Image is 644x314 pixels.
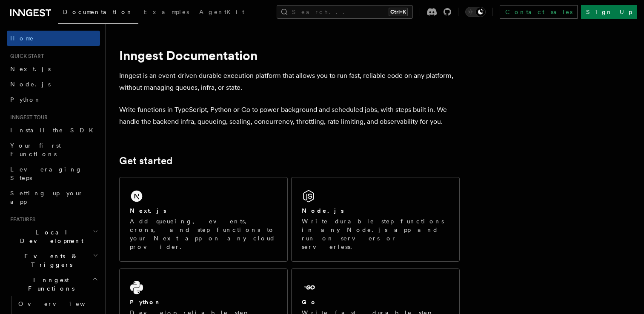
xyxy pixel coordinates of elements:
[10,127,98,134] span: Install the SDK
[7,123,100,138] a: Install the SDK
[63,9,133,15] span: Documentation
[7,228,93,245] span: Local Development
[302,217,449,251] p: Write durable step functions in any Node.js app and run on servers or serverless.
[302,206,344,215] h2: Node.js
[277,5,413,19] button: Search...Ctrl+K
[130,206,166,215] h2: Next.js
[15,296,100,311] a: Overview
[10,96,41,103] span: Python
[119,104,460,128] p: Write functions in TypeScript, Python or Go to power background and scheduled jobs, with steps bu...
[7,31,100,46] a: Home
[7,225,100,248] button: Local Development
[58,3,138,24] a: Documentation
[10,81,51,88] span: Node.js
[119,70,460,94] p: Inngest is an event-driven durable execution platform that allows you to run fast, reliable code ...
[119,155,172,167] a: Get started
[119,177,288,262] a: Next.jsAdd queueing, events, crons, and step functions to your Next app on any cloud provider.
[7,248,100,272] button: Events & Triggers
[7,216,35,223] span: Features
[581,5,637,19] a: Sign Up
[7,114,48,121] span: Inngest tour
[130,298,161,306] h2: Python
[7,92,100,107] a: Python
[199,9,244,15] span: AgentKit
[302,298,317,306] h2: Go
[10,66,51,72] span: Next.js
[10,34,34,43] span: Home
[10,190,83,205] span: Setting up your app
[7,272,100,296] button: Inngest Functions
[138,3,194,23] a: Examples
[465,7,486,17] button: Toggle dark mode
[7,186,100,209] a: Setting up your app
[7,138,100,162] a: Your first Functions
[7,61,100,77] a: Next.js
[18,300,106,307] span: Overview
[7,276,92,293] span: Inngest Functions
[7,77,100,92] a: Node.js
[143,9,189,15] span: Examples
[10,166,82,181] span: Leveraging Steps
[194,3,249,23] a: AgentKit
[291,177,460,262] a: Node.jsWrite durable step functions in any Node.js app and run on servers or serverless.
[500,5,578,19] a: Contact sales
[130,217,277,251] p: Add queueing, events, crons, and step functions to your Next app on any cloud provider.
[7,53,44,60] span: Quick start
[7,162,100,186] a: Leveraging Steps
[7,252,93,269] span: Events & Triggers
[10,142,61,157] span: Your first Functions
[119,48,460,63] h1: Inngest Documentation
[389,8,408,16] kbd: Ctrl+K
